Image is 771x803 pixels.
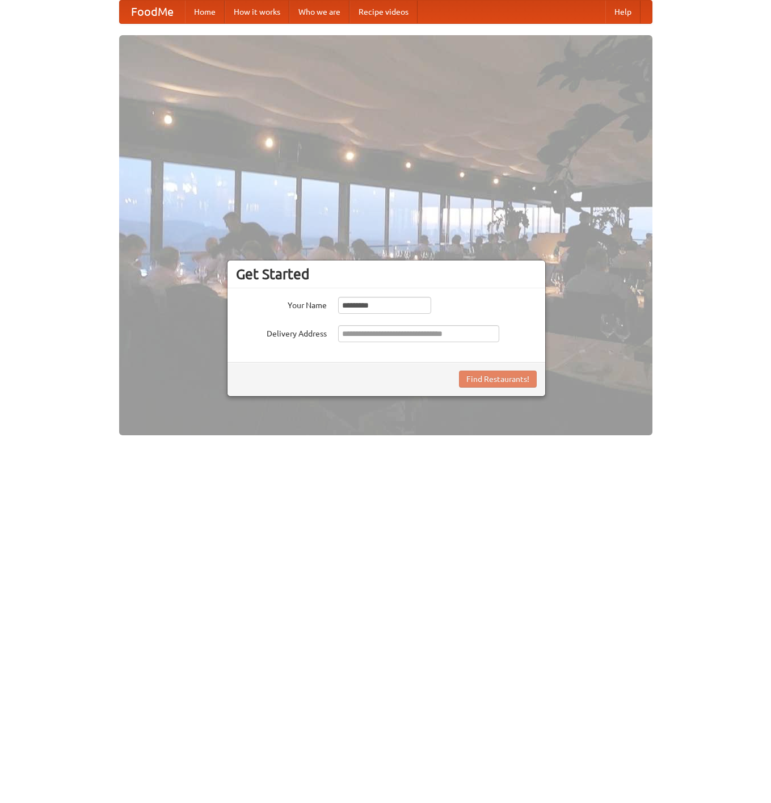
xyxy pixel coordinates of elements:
[236,297,327,311] label: Your Name
[459,371,537,388] button: Find Restaurants!
[349,1,418,23] a: Recipe videos
[236,266,537,283] h3: Get Started
[236,325,327,339] label: Delivery Address
[185,1,225,23] a: Home
[225,1,289,23] a: How it works
[605,1,641,23] a: Help
[120,1,185,23] a: FoodMe
[289,1,349,23] a: Who we are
